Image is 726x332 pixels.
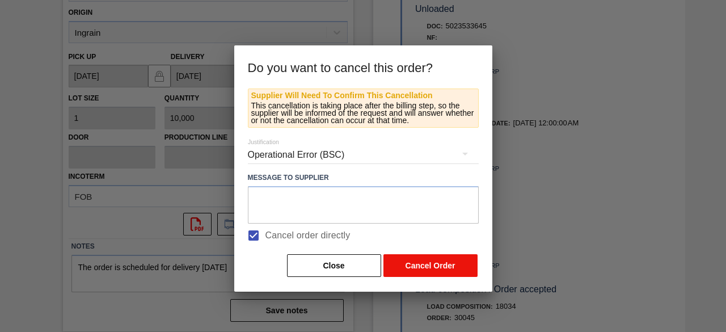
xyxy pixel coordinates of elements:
[251,92,475,99] p: Supplier Will Need To Confirm This Cancellation
[248,170,479,186] label: Message to Supplier
[251,102,475,124] p: This cancellation is taking place after the billing step, so the supplier will be informed of the...
[234,45,492,89] h3: Do you want to cancel this order?
[383,254,478,277] button: Cancel Order
[287,254,381,277] button: Close
[265,229,351,242] span: Cancel order directly
[248,139,479,171] div: Operational Error (BSC)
